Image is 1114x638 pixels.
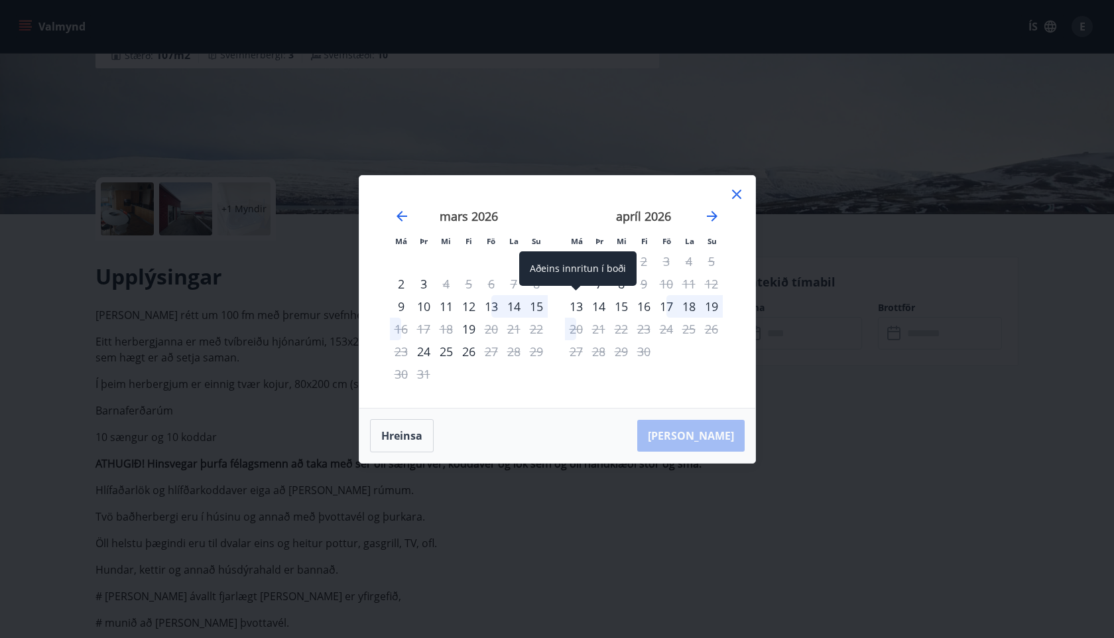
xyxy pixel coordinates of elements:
td: Not available. miðvikudagur, 29. apríl 2026 [610,340,633,363]
td: Not available. föstudagur, 24. apríl 2026 [655,318,678,340]
td: Not available. þriðjudagur, 17. mars 2026 [412,318,435,340]
td: Not available. fimmtudagur, 5. mars 2026 [458,273,480,295]
td: Choose föstudagur, 13. mars 2026 as your check-in date. It’s available. [480,295,503,318]
div: 10 [412,295,435,318]
td: Choose þriðjudagur, 24. mars 2026 as your check-in date. It’s available. [412,340,435,363]
div: 19 [700,295,723,318]
td: Choose laugardagur, 14. mars 2026 as your check-in date. It’s available. [503,295,525,318]
td: Not available. laugardagur, 21. mars 2026 [503,318,525,340]
strong: apríl 2026 [616,208,671,224]
div: Aðeins útritun í boði [633,273,655,295]
div: 14 [503,295,525,318]
td: Not available. miðvikudagur, 1. apríl 2026 [610,250,633,273]
div: Aðeins innritun í boði [525,250,548,273]
td: Not available. sunnudagur, 26. apríl 2026 [700,318,723,340]
td: Not available. þriðjudagur, 21. apríl 2026 [588,318,610,340]
div: 25 [435,340,458,363]
div: 12 [458,295,480,318]
td: Not available. laugardagur, 4. apríl 2026 [678,250,700,273]
div: Aðeins innritun í boði [519,251,637,286]
td: Not available. fimmtudagur, 30. apríl 2026 [633,340,655,363]
td: Not available. mánudagur, 20. apríl 2026 [565,318,588,340]
td: Not available. miðvikudagur, 22. apríl 2026 [610,318,633,340]
td: Choose mánudagur, 2. mars 2026 as your check-in date. It’s available. [390,273,412,295]
td: Not available. mánudagur, 16. mars 2026 [390,318,412,340]
td: Not available. föstudagur, 3. apríl 2026 [655,250,678,273]
td: Choose miðvikudagur, 15. apríl 2026 as your check-in date. It’s available. [610,295,633,318]
td: Choose þriðjudagur, 14. apríl 2026 as your check-in date. It’s available. [588,295,610,318]
td: Not available. laugardagur, 25. apríl 2026 [678,318,700,340]
div: 17 [655,295,678,318]
small: Mi [617,236,627,246]
div: 16 [633,295,655,318]
div: 26 [458,340,480,363]
button: Hreinsa [370,419,434,452]
td: Not available. laugardagur, 11. apríl 2026 [678,273,700,295]
small: Mi [441,236,451,246]
div: Move backward to switch to the previous month. [394,208,410,224]
small: La [509,236,519,246]
td: Not available. miðvikudagur, 18. mars 2026 [435,318,458,340]
div: Move forward to switch to the next month. [704,208,720,224]
td: Not available. þriðjudagur, 31. mars 2026 [412,363,435,385]
td: Not available. laugardagur, 7. mars 2026 [503,273,525,295]
td: Choose sunnudagur, 1. mars 2026 as your check-in date. It’s available. [525,250,548,273]
td: Choose mánudagur, 13. apríl 2026 as your check-in date. It’s available. [565,295,588,318]
div: Aðeins útritun í boði [480,340,503,363]
div: 13 [480,295,503,318]
div: Aðeins útritun í boði [390,318,412,340]
td: Not available. föstudagur, 6. mars 2026 [480,273,503,295]
div: Aðeins útritun í boði [435,273,458,295]
td: Choose fimmtudagur, 12. mars 2026 as your check-in date. It’s available. [458,295,480,318]
td: Choose mánudagur, 9. mars 2026 as your check-in date. It’s available. [390,295,412,318]
div: Aðeins innritun í boði [412,340,435,363]
td: Not available. föstudagur, 20. mars 2026 [480,318,503,340]
td: Not available. fimmtudagur, 23. apríl 2026 [633,318,655,340]
td: Not available. mánudagur, 27. apríl 2026 [565,340,588,363]
div: 18 [678,295,700,318]
td: Choose miðvikudagur, 11. mars 2026 as your check-in date. It’s available. [435,295,458,318]
div: Aðeins útritun í boði [565,318,588,340]
div: 3 [412,273,435,295]
td: Not available. fimmtudagur, 9. apríl 2026 [633,273,655,295]
td: Choose miðvikudagur, 25. mars 2026 as your check-in date. It’s available. [435,340,458,363]
td: Choose fimmtudagur, 16. apríl 2026 as your check-in date. It’s available. [633,295,655,318]
td: Not available. miðvikudagur, 4. mars 2026 [435,273,458,295]
small: Þr [420,236,428,246]
div: 2 [390,273,412,295]
td: Not available. föstudagur, 27. mars 2026 [480,340,503,363]
td: Choose föstudagur, 17. apríl 2026 as your check-in date. It’s available. [655,295,678,318]
td: Choose þriðjudagur, 3. mars 2026 as your check-in date. It’s available. [412,273,435,295]
td: Not available. þriðjudagur, 28. apríl 2026 [588,340,610,363]
div: 15 [525,295,548,318]
td: Choose sunnudagur, 19. apríl 2026 as your check-in date. It’s available. [700,295,723,318]
div: 11 [435,295,458,318]
div: 14 [588,295,610,318]
small: Su [532,236,541,246]
div: Calendar [375,192,739,392]
strong: mars 2026 [440,208,498,224]
small: Fi [465,236,472,246]
td: Choose sunnudagur, 15. mars 2026 as your check-in date. It’s available. [525,295,548,318]
td: Choose laugardagur, 18. apríl 2026 as your check-in date. It’s available. [678,295,700,318]
small: Su [708,236,717,246]
td: Not available. sunnudagur, 22. mars 2026 [525,318,548,340]
div: Aðeins útritun í boði [480,318,503,340]
div: 15 [610,295,633,318]
td: Not available. mánudagur, 23. mars 2026 [390,340,412,363]
td: Not available. laugardagur, 28. mars 2026 [503,340,525,363]
td: Not available. sunnudagur, 12. apríl 2026 [700,273,723,295]
small: Þr [595,236,603,246]
td: Not available. mánudagur, 30. mars 2026 [390,363,412,385]
small: Fö [487,236,495,246]
td: Choose fimmtudagur, 26. mars 2026 as your check-in date. It’s available. [458,340,480,363]
div: Aðeins innritun í boði [458,318,480,340]
small: Má [571,236,583,246]
td: Not available. sunnudagur, 29. mars 2026 [525,340,548,363]
small: Má [395,236,407,246]
td: Choose fimmtudagur, 19. mars 2026 as your check-in date. It’s available. [458,318,480,340]
div: Aðeins innritun í boði [565,295,588,318]
td: Not available. fimmtudagur, 2. apríl 2026 [633,250,655,273]
small: Fi [641,236,648,246]
td: Choose þriðjudagur, 10. mars 2026 as your check-in date. It’s available. [412,295,435,318]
